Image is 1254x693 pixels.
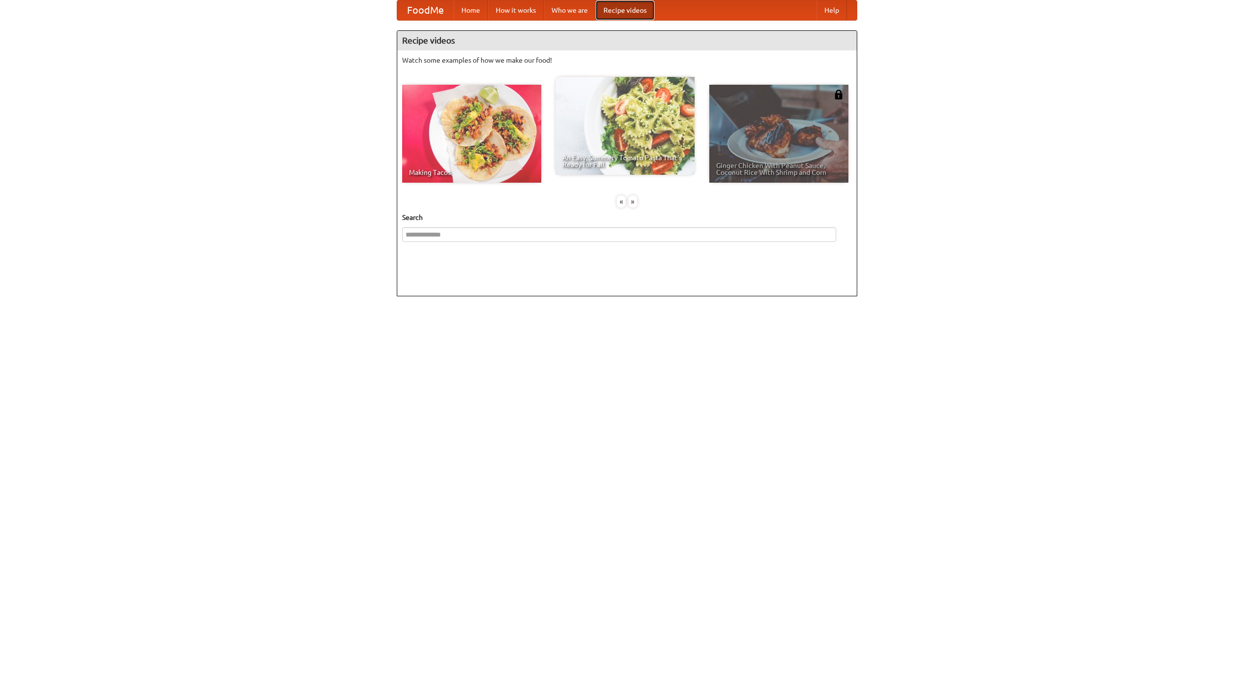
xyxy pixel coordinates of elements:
a: An Easy, Summery Tomato Pasta That's Ready for Fall [555,77,695,175]
a: Help [817,0,847,20]
div: » [628,195,637,208]
a: Recipe videos [596,0,654,20]
a: How it works [488,0,544,20]
p: Watch some examples of how we make our food! [402,55,852,65]
span: Making Tacos [409,169,534,176]
h4: Recipe videos [397,31,857,50]
a: Home [454,0,488,20]
a: Who we are [544,0,596,20]
a: FoodMe [397,0,454,20]
a: Making Tacos [402,85,541,183]
h5: Search [402,213,852,222]
img: 483408.png [834,90,844,99]
span: An Easy, Summery Tomato Pasta That's Ready for Fall [562,154,688,168]
div: « [617,195,626,208]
